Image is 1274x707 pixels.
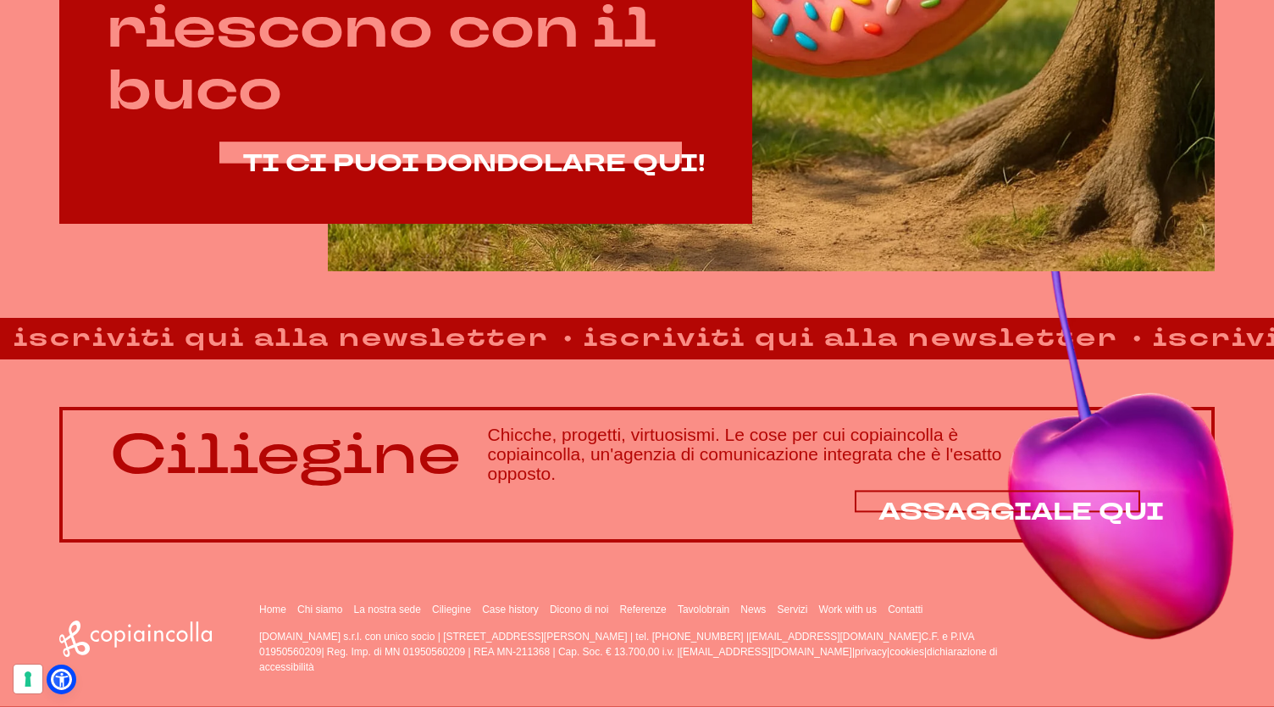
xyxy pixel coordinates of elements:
[259,629,1023,675] p: [DOMAIN_NAME] s.r.l. con unico socio | [STREET_ADDRESS][PERSON_NAME] | tel. [PHONE_NUMBER] | C.F....
[51,669,72,690] a: Open Accessibility Menu
[243,150,706,177] a: TI CI PUOI DONDOLARE QUI!
[482,604,539,615] a: Case history
[678,604,729,615] a: Tavolobrain
[889,646,924,658] a: cookies
[14,665,42,693] button: Le tue preferenze relative al consenso per le tecnologie di tracciamento
[855,646,887,658] a: privacy
[488,425,1165,483] h3: Chicche, progetti, virtuosismi. Le cose per cui copiaincolla è copiaincolla, un'agenzia di comuni...
[888,604,922,615] a: Contatti
[432,604,471,615] a: Ciliegine
[749,631,921,643] a: [EMAIL_ADDRESS][DOMAIN_NAME]
[680,646,852,658] a: [EMAIL_ADDRESS][DOMAIN_NAME]
[259,604,286,615] a: Home
[570,320,1133,358] strong: iscriviti qui alla newsletter
[740,604,766,615] a: News
[619,604,666,615] a: Referenze
[878,498,1164,526] a: ASSAGGIALE QUI
[819,604,877,615] a: Work with us
[110,424,461,486] p: Ciliegine
[243,147,706,180] span: TI CI PUOI DONDOLARE QUI!
[354,604,421,615] a: La nostra sede
[550,604,608,615] a: Dicono di noi
[297,604,342,615] a: Chi siamo
[878,495,1164,528] span: ASSAGGIALE QUI
[777,604,807,615] a: Servizi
